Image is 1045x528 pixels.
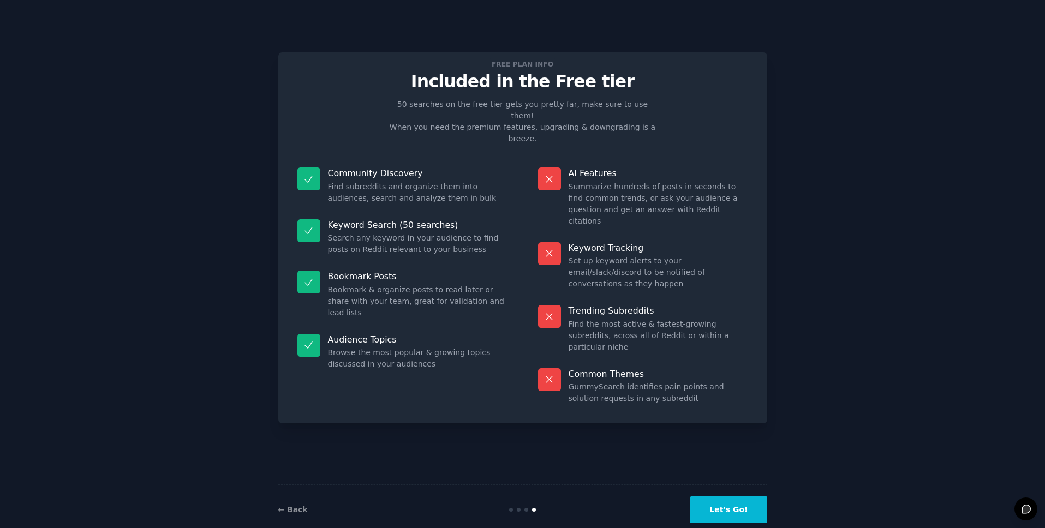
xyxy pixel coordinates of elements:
[489,58,555,70] span: Free plan info
[278,505,308,514] a: ← Back
[328,181,507,204] dd: Find subreddits and organize them into audiences, search and analyze them in bulk
[569,167,748,179] p: AI Features
[328,271,507,282] p: Bookmark Posts
[569,368,748,380] p: Common Themes
[385,99,660,145] p: 50 searches on the free tier gets you pretty far, make sure to use them! When you need the premiu...
[569,305,748,316] p: Trending Subreddits
[328,284,507,319] dd: Bookmark & organize posts to read later or share with your team, great for validation and lead lists
[328,232,507,255] dd: Search any keyword in your audience to find posts on Reddit relevant to your business
[290,72,756,91] p: Included in the Free tier
[569,381,748,404] dd: GummySearch identifies pain points and solution requests in any subreddit
[690,496,767,523] button: Let's Go!
[328,334,507,345] p: Audience Topics
[328,167,507,179] p: Community Discovery
[328,347,507,370] dd: Browse the most popular & growing topics discussed in your audiences
[569,319,748,353] dd: Find the most active & fastest-growing subreddits, across all of Reddit or within a particular niche
[569,255,748,290] dd: Set up keyword alerts to your email/slack/discord to be notified of conversations as they happen
[569,181,748,227] dd: Summarize hundreds of posts in seconds to find common trends, or ask your audience a question and...
[328,219,507,231] p: Keyword Search (50 searches)
[569,242,748,254] p: Keyword Tracking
